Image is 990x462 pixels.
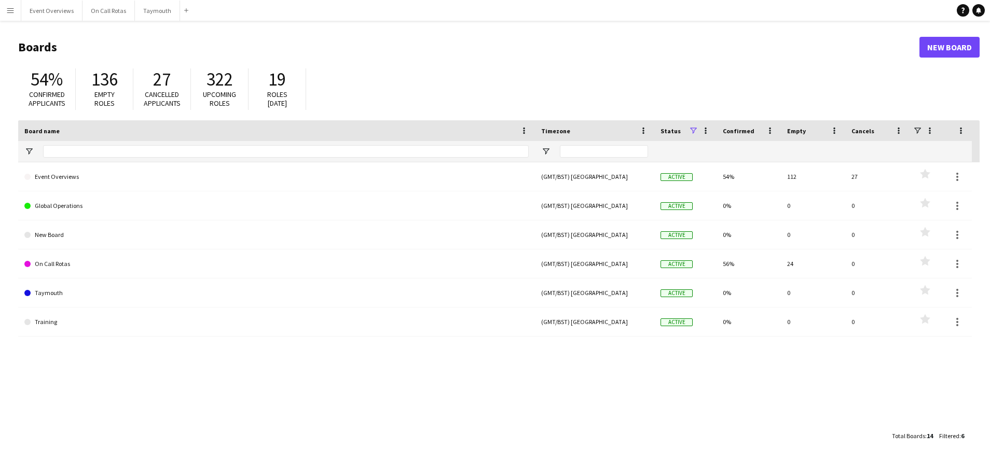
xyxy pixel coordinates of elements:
[535,249,654,278] div: (GMT/BST) [GEOGRAPHIC_DATA]
[144,90,181,108] span: Cancelled applicants
[845,162,910,191] div: 27
[661,202,693,210] span: Active
[717,220,781,249] div: 0%
[535,191,654,220] div: (GMT/BST) [GEOGRAPHIC_DATA]
[892,426,933,446] div: :
[717,278,781,307] div: 0%
[781,307,845,336] div: 0
[723,127,754,135] span: Confirmed
[24,278,529,307] a: Taymouth
[961,432,964,440] span: 6
[845,278,910,307] div: 0
[203,90,236,108] span: Upcoming roles
[535,220,654,249] div: (GMT/BST) [GEOGRAPHIC_DATA]
[661,260,693,268] span: Active
[535,307,654,336] div: (GMT/BST) [GEOGRAPHIC_DATA]
[24,147,34,156] button: Open Filter Menu
[919,37,980,58] a: New Board
[845,307,910,336] div: 0
[661,173,693,181] span: Active
[661,127,681,135] span: Status
[541,147,551,156] button: Open Filter Menu
[94,90,115,108] span: Empty roles
[541,127,570,135] span: Timezone
[24,191,529,220] a: Global Operations
[845,191,910,220] div: 0
[845,220,910,249] div: 0
[29,90,65,108] span: Confirmed applicants
[24,220,529,249] a: New Board
[661,231,693,239] span: Active
[845,249,910,278] div: 0
[24,249,529,278] a: On Call Rotas
[153,68,171,91] span: 27
[717,162,781,191] div: 54%
[82,1,135,21] button: On Call Rotas
[535,162,654,191] div: (GMT/BST) [GEOGRAPHIC_DATA]
[717,249,781,278] div: 56%
[781,249,845,278] div: 24
[24,127,60,135] span: Board name
[781,162,845,191] div: 112
[661,289,693,297] span: Active
[717,191,781,220] div: 0%
[18,39,919,55] h1: Boards
[21,1,82,21] button: Event Overviews
[24,162,529,191] a: Event Overviews
[535,278,654,307] div: (GMT/BST) [GEOGRAPHIC_DATA]
[892,432,925,440] span: Total Boards
[927,432,933,440] span: 14
[787,127,806,135] span: Empty
[939,426,964,446] div: :
[268,68,286,91] span: 19
[267,90,287,108] span: Roles [DATE]
[24,307,529,337] a: Training
[781,220,845,249] div: 0
[43,145,529,158] input: Board name Filter Input
[939,432,959,440] span: Filtered
[851,127,874,135] span: Cancels
[560,145,648,158] input: Timezone Filter Input
[661,318,693,326] span: Active
[91,68,118,91] span: 136
[781,278,845,307] div: 0
[135,1,180,21] button: Taymouth
[31,68,63,91] span: 54%
[207,68,233,91] span: 322
[781,191,845,220] div: 0
[717,307,781,336] div: 0%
